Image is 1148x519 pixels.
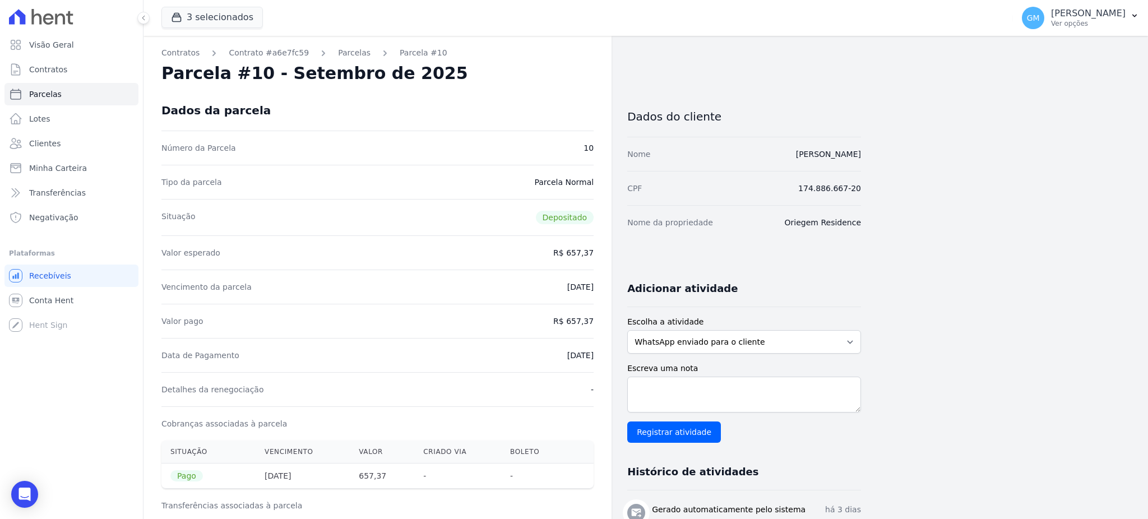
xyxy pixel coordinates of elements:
[29,138,61,149] span: Clientes
[256,441,350,464] th: Vencimento
[29,270,71,281] span: Recebíveis
[350,464,414,489] th: 657,37
[627,316,861,328] label: Escolha a atividade
[501,464,568,489] th: -
[534,177,594,188] dd: Parcela Normal
[627,421,721,443] input: Registrar atividade
[161,47,200,59] a: Contratos
[796,150,861,159] a: [PERSON_NAME]
[161,7,263,28] button: 3 selecionados
[4,58,138,81] a: Contratos
[338,47,371,59] a: Parcelas
[414,441,501,464] th: Criado via
[785,217,861,228] dd: Oriegem Residence
[4,108,138,130] a: Lotes
[627,110,861,123] h3: Dados do cliente
[29,64,67,75] span: Contratos
[4,157,138,179] a: Minha Carteira
[161,63,468,84] h2: Parcela #10 - Setembro de 2025
[1013,2,1148,34] button: GM [PERSON_NAME] Ver opções
[161,247,220,258] dt: Valor esperado
[161,441,256,464] th: Situação
[161,316,203,327] dt: Valor pago
[627,465,758,479] h3: Histórico de atividades
[627,217,713,228] dt: Nome da propriedade
[536,211,594,224] span: Depositado
[161,418,287,429] dt: Cobranças associadas à parcela
[161,281,252,293] dt: Vencimento da parcela
[170,470,203,481] span: Pago
[9,247,134,260] div: Plataformas
[627,282,738,295] h3: Adicionar atividade
[627,363,861,374] label: Escreva uma nota
[229,47,309,59] a: Contrato #a6e7fc59
[553,316,594,327] dd: R$ 657,37
[1027,14,1040,22] span: GM
[256,464,350,489] th: [DATE]
[553,247,594,258] dd: R$ 657,37
[798,183,861,194] dd: 174.886.667-20
[29,39,74,50] span: Visão Geral
[567,281,594,293] dd: [DATE]
[161,211,196,224] dt: Situação
[414,464,501,489] th: -
[825,504,861,516] p: há 3 dias
[29,187,86,198] span: Transferências
[161,142,236,154] dt: Número da Parcela
[350,441,414,464] th: Valor
[1051,8,1126,19] p: [PERSON_NAME]
[29,113,50,124] span: Lotes
[584,142,594,154] dd: 10
[161,350,239,361] dt: Data de Pagamento
[627,149,650,160] dt: Nome
[501,441,568,464] th: Boleto
[161,500,594,511] h3: Transferências associadas à parcela
[4,182,138,204] a: Transferências
[4,289,138,312] a: Conta Hent
[4,265,138,287] a: Recebíveis
[567,350,594,361] dd: [DATE]
[161,47,594,59] nav: Breadcrumb
[161,384,264,395] dt: Detalhes da renegociação
[591,384,594,395] dd: -
[29,212,78,223] span: Negativação
[29,163,87,174] span: Minha Carteira
[161,104,271,117] div: Dados da parcela
[4,206,138,229] a: Negativação
[4,83,138,105] a: Parcelas
[4,34,138,56] a: Visão Geral
[29,89,62,100] span: Parcelas
[11,481,38,508] div: Open Intercom Messenger
[29,295,73,306] span: Conta Hent
[400,47,447,59] a: Parcela #10
[652,504,806,516] h3: Gerado automaticamente pelo sistema
[627,183,642,194] dt: CPF
[1051,19,1126,28] p: Ver opções
[161,177,222,188] dt: Tipo da parcela
[4,132,138,155] a: Clientes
